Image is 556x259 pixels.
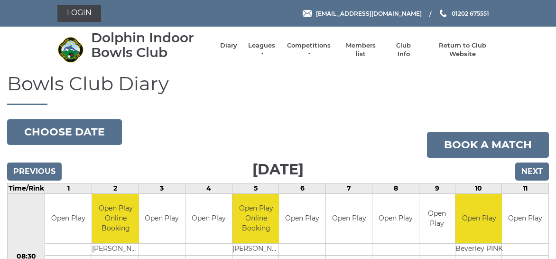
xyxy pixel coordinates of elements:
[390,41,417,58] a: Club Info
[185,183,232,193] td: 4
[8,183,45,193] td: Time/Rink
[7,73,549,105] h1: Bowls Club Diary
[372,194,419,244] td: Open Play
[325,183,372,193] td: 7
[427,132,549,158] a: Book a match
[326,194,372,244] td: Open Play
[502,194,548,244] td: Open Play
[438,9,489,18] a: Phone us 01202 675551
[502,183,549,193] td: 11
[232,194,280,244] td: Open Play Online Booking
[427,41,499,58] a: Return to Club Website
[279,194,325,244] td: Open Play
[7,119,122,145] button: Choose date
[515,163,549,181] input: Next
[185,194,232,244] td: Open Play
[455,194,503,244] td: Open Play
[419,194,455,244] td: Open Play
[45,183,92,193] td: 1
[92,244,140,256] td: [PERSON_NAME]
[341,41,380,58] a: Members list
[316,10,422,17] span: [EMAIL_ADDRESS][DOMAIN_NAME]
[232,183,279,193] td: 5
[91,30,211,60] div: Dolphin Indoor Bowls Club
[92,183,139,193] td: 2
[92,194,140,244] td: Open Play Online Booking
[139,194,185,244] td: Open Play
[45,194,92,244] td: Open Play
[419,183,455,193] td: 9
[372,183,419,193] td: 8
[455,244,503,256] td: Beverley PINK
[455,183,502,193] td: 10
[452,10,489,17] span: 01202 675551
[57,5,101,22] a: Login
[303,9,422,18] a: Email [EMAIL_ADDRESS][DOMAIN_NAME]
[232,244,280,256] td: [PERSON_NAME]
[286,41,332,58] a: Competitions
[303,10,312,17] img: Email
[440,10,446,17] img: Phone us
[139,183,185,193] td: 3
[220,41,237,50] a: Diary
[279,183,326,193] td: 6
[247,41,277,58] a: Leagues
[57,37,83,63] img: Dolphin Indoor Bowls Club
[7,163,62,181] input: Previous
